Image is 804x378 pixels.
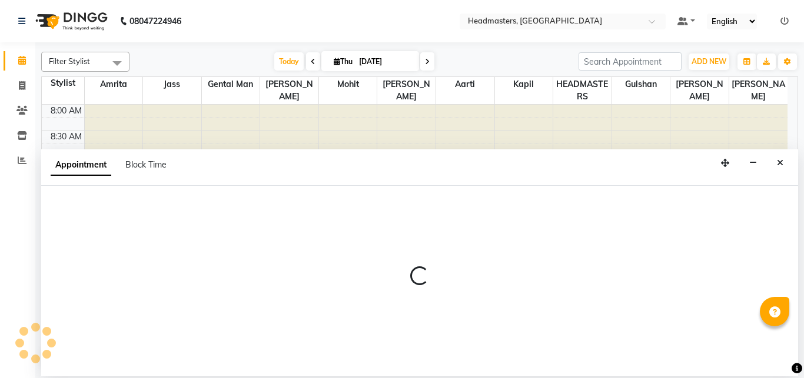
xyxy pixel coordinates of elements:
div: 8:30 AM [48,131,84,143]
span: Aarti [436,77,494,92]
div: 8:00 AM [48,105,84,117]
span: Gental Man [202,77,260,92]
button: Close [772,154,789,172]
span: [PERSON_NAME] [260,77,318,104]
span: Gulshan [612,77,670,92]
img: logo [30,5,111,38]
span: [PERSON_NAME] [729,77,788,104]
span: ADD NEW [692,57,726,66]
iframe: chat widget [755,331,792,366]
span: Jass [143,77,201,92]
span: Mohit [319,77,377,92]
b: 08047224946 [129,5,181,38]
span: Block Time [125,159,167,170]
span: Thu [331,57,356,66]
button: ADD NEW [689,53,729,70]
span: Amrita [85,77,143,92]
span: HEADMASTERS [553,77,612,104]
div: Stylist [42,77,84,89]
span: [PERSON_NAME] [670,77,729,104]
span: Kapil [495,77,553,92]
span: Filter Stylist [49,56,90,66]
input: Search Appointment [579,52,682,71]
span: [PERSON_NAME] [377,77,436,104]
span: Today [274,52,304,71]
input: 2025-09-04 [356,53,414,71]
span: Appointment [51,155,111,176]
